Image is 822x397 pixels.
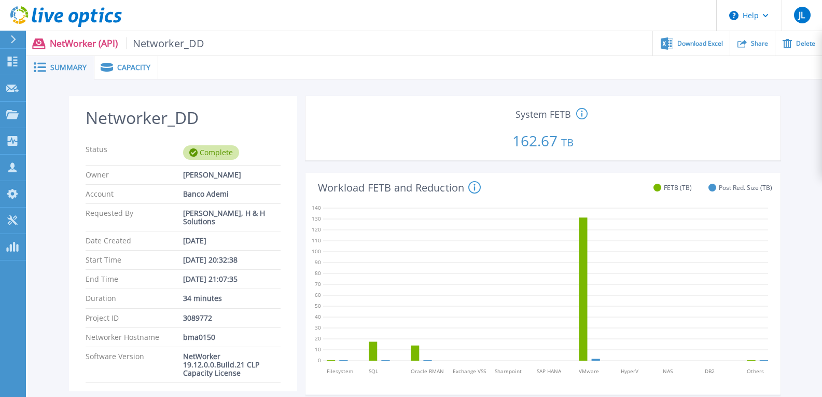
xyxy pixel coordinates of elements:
[621,367,638,375] tspan: HyperV
[126,37,205,49] span: Networker_DD
[312,237,321,244] text: 110
[677,40,723,47] span: Download Excel
[86,294,183,303] p: Duration
[561,135,574,149] span: TB
[579,367,599,375] tspan: VMware
[315,269,321,277] text: 80
[183,294,281,303] div: 34 minutes
[411,367,444,375] tspan: Oracle RMAN
[537,367,562,375] tspan: SAP HANA
[796,40,815,47] span: Delete
[183,171,281,179] div: [PERSON_NAME]
[747,367,764,375] tspan: Others
[318,181,481,194] h4: Workload FETB and Reduction
[315,280,321,288] text: 70
[183,209,281,226] div: [PERSON_NAME], H & H Solutions
[183,333,281,341] div: bma0150
[86,237,183,245] p: Date Created
[315,335,321,342] text: 20
[495,367,522,375] tspan: Sharepoint
[663,367,673,375] tspan: NAS
[315,324,321,331] text: 30
[315,346,321,353] text: 10
[183,190,281,198] div: Banco Ademi
[183,256,281,264] div: [DATE] 20:32:38
[50,64,87,71] span: Summary
[312,215,321,222] text: 130
[315,302,321,309] text: 50
[117,64,150,71] span: Capacity
[516,109,571,119] span: System FETB
[312,248,321,255] text: 100
[86,352,183,377] p: Software Version
[310,121,776,156] p: 162.67
[312,226,321,233] text: 120
[86,256,183,264] p: Start Time
[799,11,805,19] span: JL
[318,357,321,364] text: 0
[50,37,205,49] p: NetWorker (API)
[86,314,183,322] p: Project ID
[453,367,486,375] tspan: Exchange VSS
[183,314,281,322] div: 3089772
[86,171,183,179] p: Owner
[751,40,768,47] span: Share
[705,367,715,375] tspan: DB2
[86,209,183,226] p: Requested By
[86,275,183,283] p: End Time
[183,145,239,160] div: Complete
[312,204,321,211] text: 140
[719,184,772,191] span: Post Red. Size (TB)
[86,145,183,160] p: Status
[664,184,692,191] span: FETB (TB)
[327,367,353,375] tspan: Filesystem
[86,108,281,128] h2: Networker_DD
[369,367,378,375] tspan: SQL
[183,352,281,377] div: NetWorker 19.12.0.0.Build.21 CLP Capacity License
[315,258,321,266] text: 90
[183,275,281,283] div: [DATE] 21:07:35
[86,333,183,341] p: Networker Hostname
[315,291,321,298] text: 60
[86,190,183,198] p: Account
[183,237,281,245] div: [DATE]
[315,313,321,320] text: 40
